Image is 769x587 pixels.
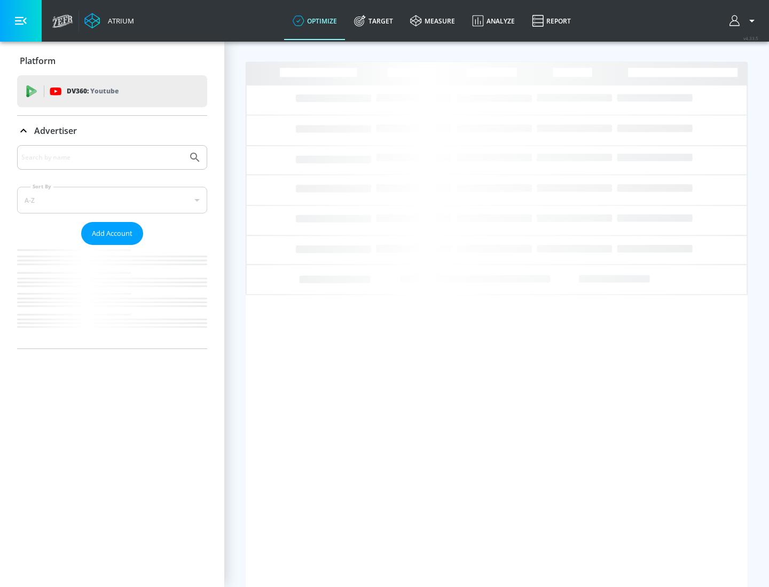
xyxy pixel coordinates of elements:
span: Add Account [92,227,132,240]
p: DV360: [67,85,119,97]
input: Search by name [21,150,183,164]
p: Advertiser [34,125,77,137]
span: v 4.33.5 [743,35,758,41]
a: measure [402,2,464,40]
p: Platform [20,55,56,67]
p: Youtube [90,85,119,97]
a: Target [346,2,402,40]
div: A-Z [17,187,207,213]
a: Atrium [84,13,134,29]
a: Report [523,2,579,40]
a: Analyze [464,2,523,40]
button: Add Account [81,222,143,245]
div: Platform [17,46,207,76]
div: Advertiser [17,116,207,146]
label: Sort By [30,183,53,190]
div: DV360: Youtube [17,75,207,107]
nav: list of Advertiser [17,245,207,348]
div: Advertiser [17,145,207,348]
div: Atrium [104,16,134,26]
a: optimize [284,2,346,40]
